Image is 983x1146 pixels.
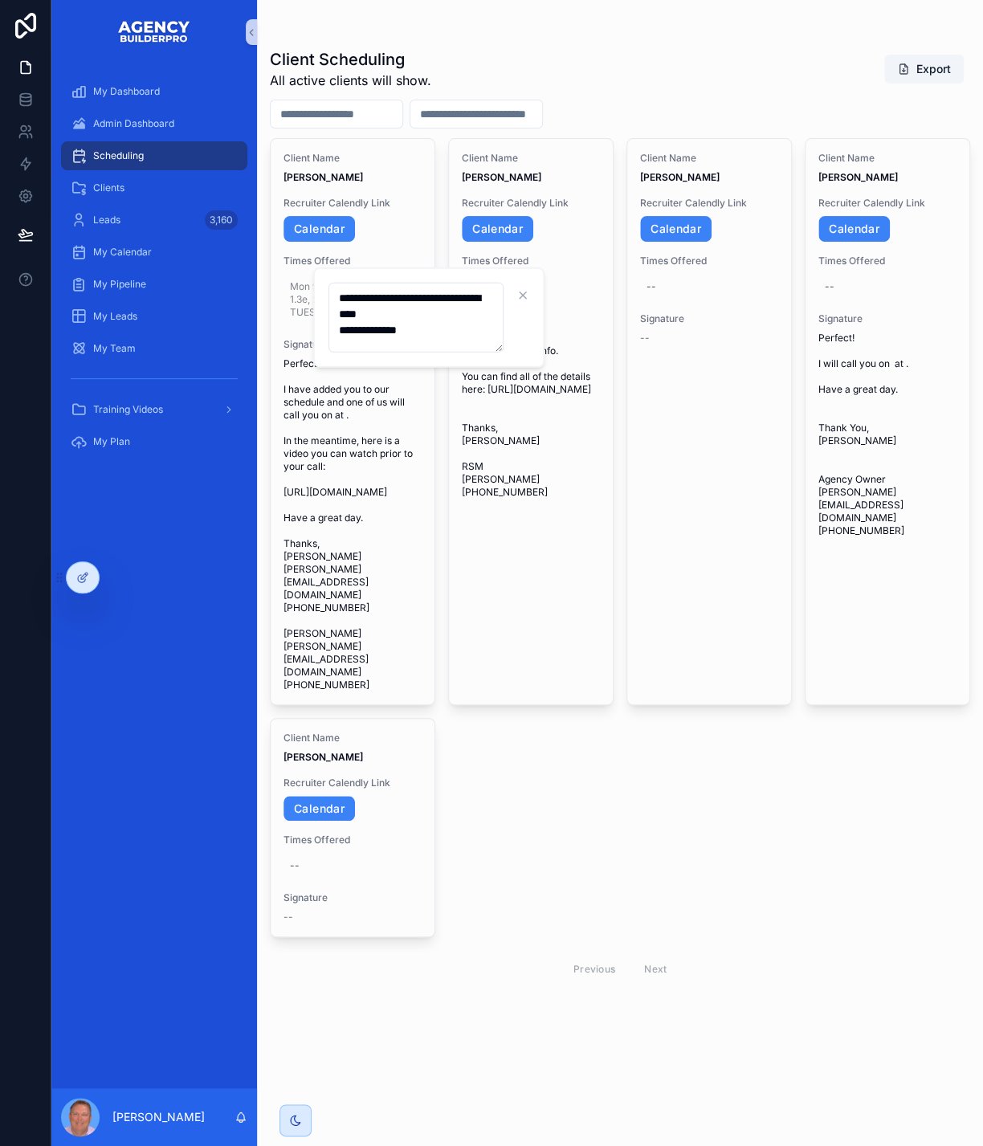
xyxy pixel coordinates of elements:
a: Admin Dashboard [61,109,247,138]
span: Client Name [640,152,778,165]
p: [PERSON_NAME] [112,1109,205,1125]
a: My Plan [61,427,247,456]
a: My Team [61,334,247,363]
span: Recruiter Calendly Link [818,197,956,210]
a: Client Name[PERSON_NAME]Recruiter Calendly LinkCalendarTimes OfferedSignatureThank you for reques... [448,138,614,705]
a: Calendar [640,216,712,242]
a: My Pipeline [61,270,247,299]
a: Calendar [462,216,533,242]
span: -- [283,911,293,924]
button: Export [884,55,964,84]
span: My Pipeline [93,278,146,291]
div: -- [646,280,656,293]
a: Training Videos [61,395,247,424]
span: Perfect! I will call you on at . Have a great day. Thank You, [PERSON_NAME] Agency Owner [PERSON_... [818,332,956,537]
strong: [PERSON_NAME] [818,171,898,183]
a: Calendar [283,216,355,242]
a: Scheduling [61,141,247,170]
span: Mon 9p, 11e,10.3e, 1.3e, 2.3p, 4e TUES 9c, 1.3e [290,280,415,319]
span: Recruiter Calendly Link [283,777,422,789]
span: Signature [640,312,778,325]
a: My Calendar [61,238,247,267]
span: My Calendar [93,246,152,259]
span: Admin Dashboard [93,117,174,130]
a: Client Name[PERSON_NAME]Recruiter Calendly LinkCalendarTimes OfferedMon 9p, 11e,10.3e, 1.3e, 2.3p... [270,138,435,705]
span: My Dashboard [93,85,160,98]
span: Recruiter Calendly Link [283,197,422,210]
span: Client Name [462,152,600,165]
div: 3,160 [205,210,238,230]
div: scrollable content [51,64,257,479]
span: Training Videos [93,403,163,416]
span: -- [640,332,650,345]
strong: [PERSON_NAME] [283,171,363,183]
a: Calendar [283,796,355,822]
span: Times Offered [818,255,956,267]
a: Clients [61,173,247,202]
span: Signature [283,338,422,351]
a: Leads3,160 [61,206,247,235]
span: Times Offered [283,255,422,267]
span: My Team [93,342,136,355]
span: Recruiter Calendly Link [462,197,600,210]
span: Leads [93,214,120,226]
h1: Client Scheduling [270,48,431,71]
span: Thank you for requesting more info. You can find all of the details here: [URL][DOMAIN_NAME] Than... [462,332,600,499]
span: Client Name [818,152,956,165]
span: Signature [283,891,422,904]
span: Times Offered [640,255,778,267]
span: Signature [818,312,956,325]
span: Client Name [283,732,422,744]
strong: [PERSON_NAME] [640,171,720,183]
span: Times Offered [462,255,600,267]
strong: [PERSON_NAME] [283,751,363,763]
span: Client Name [283,152,422,165]
span: Recruiter Calendly Link [640,197,778,210]
span: My Leads [93,310,137,323]
strong: [PERSON_NAME] [462,171,541,183]
div: -- [825,280,834,293]
a: My Dashboard [61,77,247,106]
span: My Plan [93,435,130,448]
span: Perfect! I have added you to our schedule and one of us will call you on at . In the meantime, he... [283,357,422,691]
a: My Leads [61,302,247,331]
a: Calendar [818,216,890,242]
img: App logo [117,19,191,45]
span: Scheduling [93,149,144,162]
a: Client Name[PERSON_NAME]Recruiter Calendly LinkCalendarTimes Offered--Signature-- [626,138,792,705]
div: -- [290,859,300,872]
a: Client Name[PERSON_NAME]Recruiter Calendly LinkCalendarTimes Offered--SignaturePerfect! I will ca... [805,138,970,705]
a: Client Name[PERSON_NAME]Recruiter Calendly LinkCalendarTimes Offered--Signature-- [270,718,435,938]
span: Clients [93,181,124,194]
span: Times Offered [283,834,422,846]
span: All active clients will show. [270,71,431,90]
